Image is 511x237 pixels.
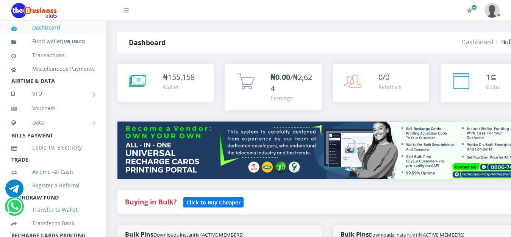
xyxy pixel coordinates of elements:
[467,8,472,14] i: Renew/Upgrade Subscription
[11,215,95,232] a: Transfer to Bank
[163,83,195,91] div: Wallet
[11,100,95,117] a: Vouchers
[486,83,500,91] div: Coins
[7,203,22,215] a: Chat for support
[129,38,166,47] strong: Dashboard
[333,64,429,102] a: 0/0 Referrals
[11,47,95,64] a: Transactions
[11,60,95,78] a: Miscellaneous Payments
[461,38,494,46] a: Dashboard
[11,19,95,36] a: Dashboard
[471,5,477,10] span: Renew/Upgrade Subscription
[117,64,214,102] a: ₦155,158 Wallet
[270,72,312,94] span: /₦2,624
[168,72,195,82] span: 155,158
[11,163,95,181] a: Airtime -2- Cash
[11,84,95,103] a: VTU
[63,39,84,44] b: 155,158.02
[486,72,490,82] span: 1
[11,177,95,194] a: Register a Referral
[378,83,402,91] div: Referrals
[186,199,241,206] b: Click to Buy Cheaper
[270,94,314,102] div: Earnings
[163,72,195,83] div: ₦
[11,3,57,18] img: Logo
[270,72,290,82] b: ₦0.00
[11,113,95,132] a: Data
[225,64,321,110] a: ₦0.00/₦2,624 Earnings
[11,139,95,156] a: Cable TV, Electricity
[5,185,23,198] a: Chat for support
[11,33,95,50] a: Fund wallet[155,158.02]
[486,72,500,83] div: ⊆
[378,72,389,82] span: 0/0
[484,3,500,18] img: User
[11,201,95,218] a: Transfer to Wallet
[183,197,244,206] a: Click to Buy Cheaper
[125,197,177,206] strong: Buying in Bulk?
[62,39,85,44] small: [ ]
